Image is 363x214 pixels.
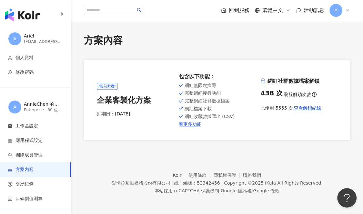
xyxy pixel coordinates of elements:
[221,180,223,186] span: |
[8,197,12,201] span: calculator
[8,182,12,187] span: dollar
[179,122,256,127] a: 看更多功能
[24,101,63,108] div: AnnieChen 的工作區
[97,111,174,117] div: 到期日： [DATE]
[260,78,266,83] span: unlock
[185,83,216,88] span: 網紅無限次搜尋
[171,180,173,186] span: |
[84,34,350,47] div: 方案內容
[294,105,321,111] span: 查看解鎖紀錄
[15,181,34,187] span: 交易紀錄
[337,188,357,208] iframe: Help Scout Beacon - Open
[15,166,34,173] span: 方案內容
[185,98,230,103] span: 完整網紅社群數據檔案
[252,188,253,193] span: |
[24,107,63,113] div: Enterprise - 30 位成員
[179,106,183,111] span: check
[185,106,212,111] span: 網紅檔案下載
[8,70,12,75] span: key
[179,83,183,88] span: check
[15,123,38,129] span: 工作區設定
[15,196,43,202] span: 口碑價值測算
[214,173,243,178] a: 隱私權保護
[15,69,34,76] span: 修改密碼
[15,55,34,61] span: 個人資料
[13,35,16,42] span: A
[185,114,235,119] span: 網紅收藏數據匯出 (CSV)
[8,138,12,143] span: appstore
[185,91,221,96] span: 完整網紅搜尋功能
[179,73,256,80] div: 包含以下功能 ：
[97,83,117,90] span: 當前方案
[173,173,188,178] a: Kolr
[260,102,337,114] div: 已使用 5555 次
[13,103,16,111] span: A
[5,8,40,21] img: logo
[260,78,337,85] h6: 網紅社群數據檔案解鎖
[224,180,322,186] div: Copyright © 2025 All Rights Reserved.
[262,7,283,14] span: 繁體中文
[260,89,337,98] div: 剩餘解鎖次數
[304,7,324,13] span: 活動訊息
[97,95,174,106] div: 企業客製化方案
[8,56,12,60] span: user
[174,180,220,186] div: 統一編號：53342456
[229,7,249,14] span: 回到服務
[221,188,252,193] a: Google 隱私權
[15,137,43,144] span: 應用程式設定
[334,7,338,14] span: A
[219,188,221,193] span: |
[253,188,279,193] a: Google 條款
[137,8,141,12] span: search
[221,7,249,14] a: 回到服務
[179,98,183,103] span: check
[188,173,214,178] a: 使用條款
[179,114,183,119] span: check
[155,187,279,195] span: 本站採用 reCAPTCHA 保護機制
[24,39,63,45] div: [EMAIL_ADDRESS][DOMAIN_NAME]
[179,91,183,96] span: check
[311,91,318,98] span: info-circle
[260,89,283,98] div: 438 次
[243,173,261,178] a: 聯絡我們
[15,152,43,158] span: 團隊成員管理
[293,102,321,114] button: 查看解鎖紀錄
[265,180,276,186] a: iKala
[111,180,170,186] div: 愛卡拉互動媒體股份有限公司
[24,33,63,39] div: Ariel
